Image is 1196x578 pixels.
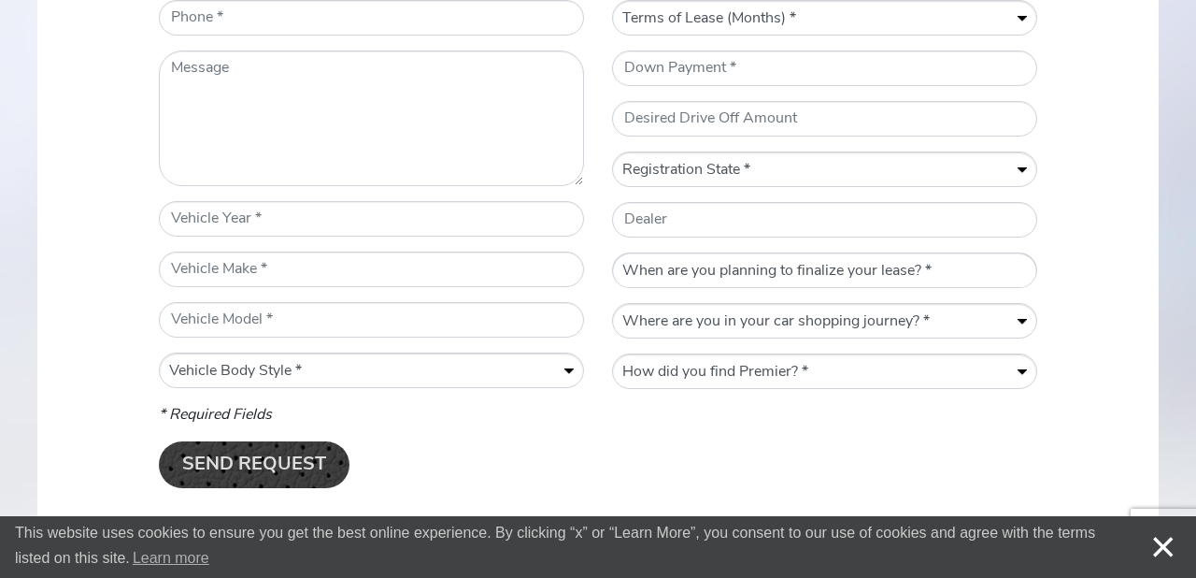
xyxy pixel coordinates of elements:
span: This website uses cookies to ensure you get the best online experience. By clicking “x” or “Learn... [15,522,1116,572]
input: Vehicle Year * [159,201,584,237]
input: Vehicle Model * [159,302,584,338]
i: * Required Fields [159,408,272,423]
input: Dealer [612,202,1037,238]
a: learn more about cookies [130,544,212,572]
input: Down Payment * [612,51,1037,86]
input: Send Request [159,441,349,488]
input: Vehicle Make * [159,252,584,287]
input: Desired Drive Off Amount [612,101,1037,137]
a: dismiss cookie message [1131,516,1196,578]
